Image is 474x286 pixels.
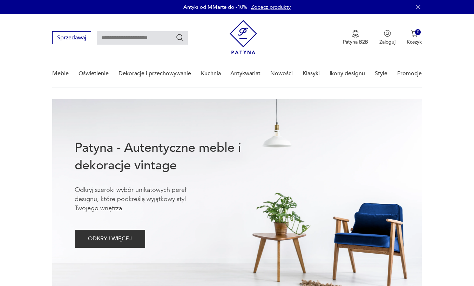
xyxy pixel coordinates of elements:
button: Sprzedawaj [52,31,91,44]
a: Oświetlenie [79,60,109,87]
p: Antyki od MMarte do -10% [183,4,248,11]
a: Nowości [270,60,293,87]
a: Sprzedawaj [52,36,91,41]
a: Ikony designu [330,60,365,87]
img: Patyna - sklep z meblami i dekoracjami vintage [230,20,257,54]
button: Szukaj [176,33,184,42]
h1: Patyna - Autentyczne meble i dekoracje vintage [75,139,264,174]
p: Patyna B2B [343,39,368,45]
a: Meble [52,60,69,87]
a: Dekoracje i przechowywanie [118,60,191,87]
div: 0 [415,29,421,35]
a: ODKRYJ WIĘCEJ [75,237,145,242]
a: Style [375,60,387,87]
a: Promocje [397,60,422,87]
button: Patyna B2B [343,30,368,45]
img: Ikonka użytkownika [384,30,391,37]
a: Zobacz produkty [251,4,291,11]
a: Klasyki [303,60,320,87]
img: Ikona koszyka [411,30,418,37]
p: Koszyk [407,39,422,45]
img: Ikona medalu [352,30,359,38]
p: Zaloguj [379,39,395,45]
button: 0Koszyk [407,30,422,45]
button: ODKRYJ WIĘCEJ [75,230,145,248]
p: Odkryj szeroki wybór unikatowych pereł designu, które podkreślą wyjątkowy styl Twojego wnętrza. [75,186,208,213]
a: Kuchnia [201,60,221,87]
button: Zaloguj [379,30,395,45]
a: Ikona medaluPatyna B2B [343,30,368,45]
a: Antykwariat [230,60,260,87]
